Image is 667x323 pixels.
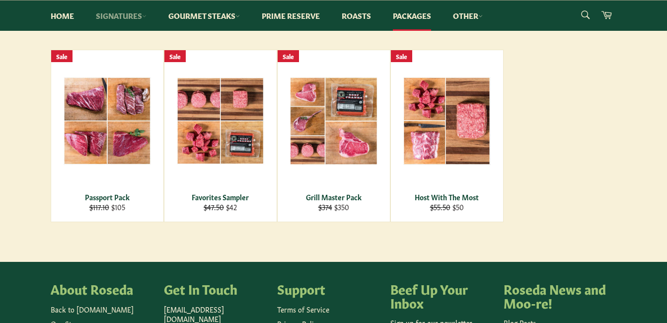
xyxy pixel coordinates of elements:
[403,77,491,165] img: Host With The Most
[51,50,164,222] a: Passport Pack Passport Pack $117.10 $105
[164,282,267,296] h4: Get In Touch
[443,0,493,31] a: Other
[51,304,134,314] a: Back to [DOMAIN_NAME]
[158,0,250,31] a: Gourmet Steaks
[177,78,264,164] img: Favorites Sampler
[41,0,84,31] a: Home
[204,202,224,212] s: $47.50
[51,50,73,63] div: Sale
[390,50,504,222] a: Host With The Most Host With The Most $55.50 $50
[170,192,270,202] div: Favorites Sampler
[252,0,330,31] a: Prime Reserve
[397,192,497,202] div: Host With The Most
[397,202,497,212] div: $50
[504,282,607,309] h4: Roseda News and Moo-re!
[57,192,157,202] div: Passport Pack
[51,282,154,296] h4: About Roseda
[164,50,186,63] div: Sale
[277,50,390,222] a: Grill Master Pack Grill Master Pack $374 $350
[277,282,380,296] h4: Support
[430,202,450,212] s: $55.50
[318,202,332,212] s: $374
[64,77,151,164] img: Passport Pack
[284,202,383,212] div: $350
[277,304,329,314] a: Terms of Service
[332,0,381,31] a: Roasts
[170,202,270,212] div: $42
[284,192,383,202] div: Grill Master Pack
[290,77,377,165] img: Grill Master Pack
[391,50,412,63] div: Sale
[57,202,157,212] div: $105
[89,202,109,212] s: $117.10
[278,50,299,63] div: Sale
[86,0,156,31] a: Signatures
[390,282,494,309] h4: Beef Up Your Inbox
[164,50,277,222] a: Favorites Sampler Favorites Sampler $47.50 $42
[383,0,441,31] a: Packages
